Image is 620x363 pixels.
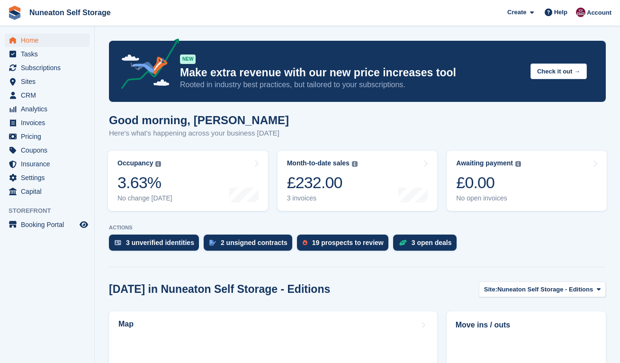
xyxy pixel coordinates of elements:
[515,161,521,167] img: icon-info-grey-7440780725fd019a000dd9b08b2336e03edf1995a4989e88bcd33f0948082b44.svg
[5,61,90,74] a: menu
[26,5,115,20] a: Nuneaton Self Storage
[5,185,90,198] a: menu
[587,8,611,18] span: Account
[5,102,90,116] a: menu
[21,218,78,231] span: Booking Portal
[5,75,90,88] a: menu
[21,89,78,102] span: CRM
[109,235,204,255] a: 3 unverified identities
[484,285,497,294] span: Site:
[5,34,90,47] a: menu
[303,240,307,245] img: prospect-51fa495bee0391a8d652442698ab0144808aea92771e9ea1ae160a38d050c398.svg
[204,235,297,255] a: 2 unsigned contracts
[21,144,78,157] span: Coupons
[278,151,438,211] a: Month-to-date sales £232.00 3 invoices
[117,159,153,167] div: Occupancy
[9,206,94,216] span: Storefront
[399,239,407,246] img: deal-1b604bf984904fb50ccaf53a9ad4b4a5d6e5aea283cecdc64d6e3604feb123c2.svg
[456,194,521,202] div: No open invoices
[21,34,78,47] span: Home
[21,75,78,88] span: Sites
[5,144,90,157] a: menu
[115,240,121,245] img: verify_identity-adf6edd0f0f0b5bbfe63781bf79b02c33cf7c696d77639b501bdc392416b5a36.svg
[109,283,330,296] h2: [DATE] in Nuneaton Self Storage - Editions
[180,66,523,80] p: Make extra revenue with our new price increases tool
[21,102,78,116] span: Analytics
[117,173,172,192] div: 3.63%
[113,38,180,92] img: price-adjustments-announcement-icon-8257ccfd72463d97f412b2fc003d46551f7dbcb40ab6d574587a9cd5c0d94...
[554,8,567,17] span: Help
[221,239,288,246] div: 2 unsigned contracts
[412,239,452,246] div: 3 open deals
[108,151,268,211] a: Occupancy 3.63% No change [DATE]
[5,171,90,184] a: menu
[21,47,78,61] span: Tasks
[180,80,523,90] p: Rooted in industry best practices, but tailored to your subscriptions.
[21,157,78,171] span: Insurance
[287,159,350,167] div: Month-to-date sales
[456,159,513,167] div: Awaiting payment
[352,161,358,167] img: icon-info-grey-7440780725fd019a000dd9b08b2336e03edf1995a4989e88bcd33f0948082b44.svg
[109,114,289,127] h1: Good morning, [PERSON_NAME]
[456,319,597,331] h2: Move ins / outs
[180,54,196,64] div: NEW
[456,173,521,192] div: £0.00
[312,239,384,246] div: 19 prospects to review
[5,89,90,102] a: menu
[21,171,78,184] span: Settings
[5,116,90,129] a: menu
[479,281,606,297] button: Site: Nuneaton Self Storage - Editions
[5,47,90,61] a: menu
[21,185,78,198] span: Capital
[109,225,606,231] p: ACTIONS
[393,235,461,255] a: 3 open deals
[21,116,78,129] span: Invoices
[507,8,526,17] span: Create
[287,173,358,192] div: £232.00
[5,218,90,231] a: menu
[78,219,90,230] a: Preview store
[530,64,587,79] button: Check it out →
[5,157,90,171] a: menu
[447,151,607,211] a: Awaiting payment £0.00 No open invoices
[109,128,289,139] p: Here's what's happening across your business [DATE]
[21,130,78,143] span: Pricing
[297,235,393,255] a: 19 prospects to review
[287,194,358,202] div: 3 invoices
[576,8,585,17] img: Chris Palmer
[126,239,194,246] div: 3 unverified identities
[118,320,134,328] h2: Map
[155,161,161,167] img: icon-info-grey-7440780725fd019a000dd9b08b2336e03edf1995a4989e88bcd33f0948082b44.svg
[8,6,22,20] img: stora-icon-8386f47178a22dfd0bd8f6a31ec36ba5ce8667c1dd55bd0f319d3a0aa187defe.svg
[497,285,593,294] span: Nuneaton Self Storage - Editions
[209,240,216,245] img: contract_signature_icon-13c848040528278c33f63329250d36e43548de30e8caae1d1a13099fd9432cc5.svg
[117,194,172,202] div: No change [DATE]
[5,130,90,143] a: menu
[21,61,78,74] span: Subscriptions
